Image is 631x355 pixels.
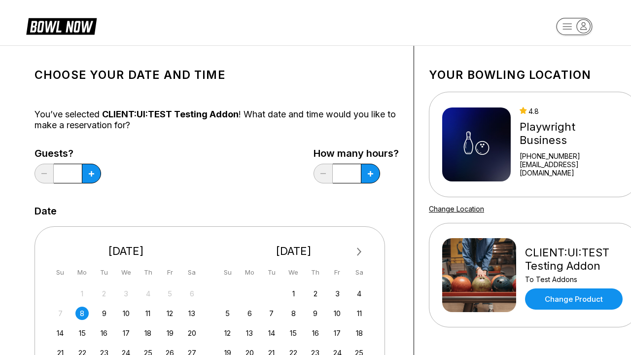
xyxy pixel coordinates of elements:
span: CLIENT:UI:TEST Testing Addon [102,109,239,119]
div: Choose Sunday, October 5th, 2025 [221,307,234,320]
div: Sa [185,266,199,279]
div: Choose Friday, September 12th, 2025 [163,307,176,320]
div: Choose Wednesday, October 1st, 2025 [287,287,300,300]
div: Not available Sunday, September 7th, 2025 [54,307,67,320]
div: Choose Monday, October 6th, 2025 [243,307,256,320]
div: Mo [75,266,89,279]
div: Choose Friday, October 17th, 2025 [331,326,344,340]
div: [DATE] [217,245,370,258]
div: Choose Thursday, October 16th, 2025 [309,326,322,340]
div: Th [141,266,155,279]
div: [PHONE_NUMBER] [520,152,625,160]
div: We [287,266,300,279]
div: Choose Saturday, October 11th, 2025 [352,307,366,320]
div: Choose Friday, October 10th, 2025 [331,307,344,320]
div: Choose Monday, September 15th, 2025 [75,326,89,340]
div: Tu [98,266,111,279]
div: Choose Wednesday, September 17th, 2025 [119,326,133,340]
div: Playwright Business [520,120,625,147]
div: Choose Sunday, October 12th, 2025 [221,326,234,340]
div: Su [221,266,234,279]
div: [DATE] [50,245,203,258]
h1: Choose your Date and time [35,68,399,82]
div: Choose Tuesday, September 16th, 2025 [98,326,111,340]
div: Not available Monday, September 1st, 2025 [75,287,89,300]
div: Fr [163,266,176,279]
div: CLIENT:UI:TEST Testing Addon [525,246,625,273]
div: Choose Wednesday, September 10th, 2025 [119,307,133,320]
div: Mo [243,266,256,279]
div: Choose Thursday, October 9th, 2025 [309,307,322,320]
div: Not available Friday, September 5th, 2025 [163,287,176,300]
div: 4.8 [520,107,625,115]
label: Guests? [35,148,101,159]
label: How many hours? [314,148,399,159]
div: Choose Saturday, September 20th, 2025 [185,326,199,340]
div: Not available Saturday, September 6th, 2025 [185,287,199,300]
div: Choose Saturday, October 4th, 2025 [352,287,366,300]
div: Choose Friday, October 3rd, 2025 [331,287,344,300]
div: Choose Monday, October 13th, 2025 [243,326,256,340]
img: Playwright Business [442,107,511,181]
img: CLIENT:UI:TEST Testing Addon [442,238,516,312]
div: To Test Addons [525,275,625,284]
div: Choose Thursday, October 2nd, 2025 [309,287,322,300]
button: Next Month [351,244,367,260]
div: Choose Tuesday, September 9th, 2025 [98,307,111,320]
div: You’ve selected ! What date and time would you like to make a reservation for? [35,109,399,131]
div: Not available Tuesday, September 2nd, 2025 [98,287,111,300]
div: Choose Saturday, October 18th, 2025 [352,326,366,340]
div: Choose Tuesday, October 7th, 2025 [265,307,278,320]
label: Date [35,206,57,216]
div: Choose Tuesday, October 14th, 2025 [265,326,278,340]
div: Tu [265,266,278,279]
div: Choose Wednesday, October 15th, 2025 [287,326,300,340]
div: Not available Thursday, September 4th, 2025 [141,287,155,300]
div: Fr [331,266,344,279]
a: [EMAIL_ADDRESS][DOMAIN_NAME] [520,160,625,177]
div: Choose Thursday, September 18th, 2025 [141,326,155,340]
div: Choose Friday, September 19th, 2025 [163,326,176,340]
a: Change Location [429,205,484,213]
div: Su [54,266,67,279]
div: Choose Thursday, September 11th, 2025 [141,307,155,320]
div: Choose Monday, September 8th, 2025 [75,307,89,320]
div: Choose Saturday, September 13th, 2025 [185,307,199,320]
div: Not available Wednesday, September 3rd, 2025 [119,287,133,300]
div: We [119,266,133,279]
div: Choose Sunday, September 14th, 2025 [54,326,67,340]
div: Th [309,266,322,279]
a: Change Product [525,288,623,310]
div: Sa [352,266,366,279]
div: Choose Wednesday, October 8th, 2025 [287,307,300,320]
